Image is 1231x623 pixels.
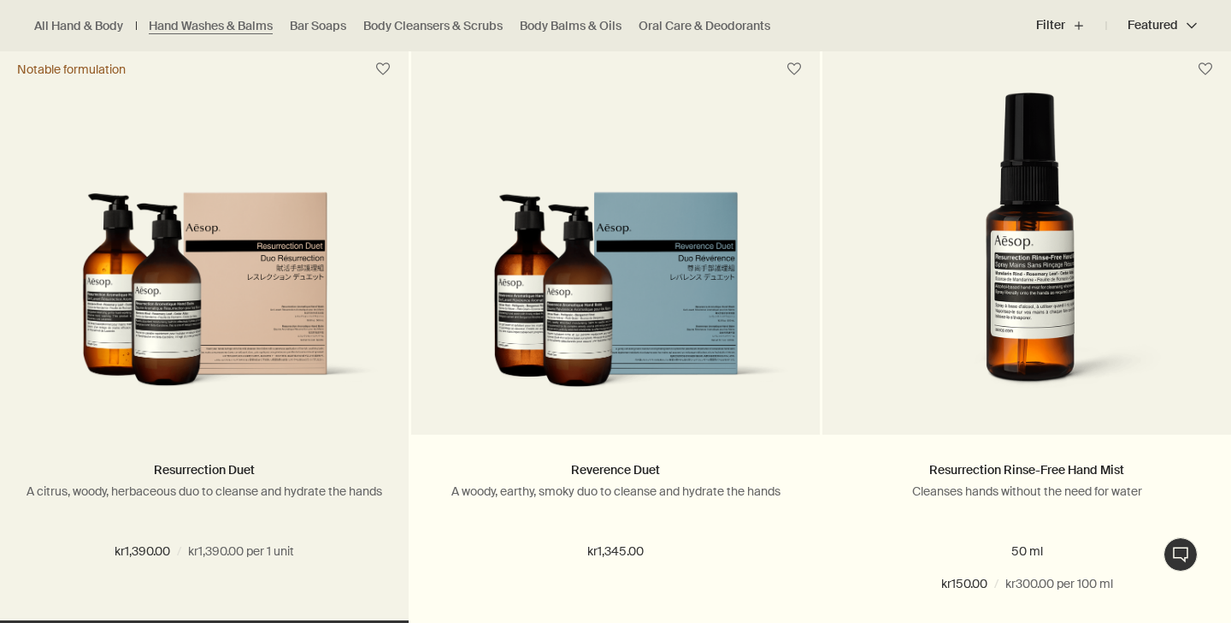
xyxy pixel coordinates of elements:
[115,542,170,562] span: kr1,390.00
[587,542,644,562] span: kr1,345.00
[848,484,1205,499] p: Cleanses hands without the need for water
[411,92,820,435] a: Reverence Duet in outer carton
[437,192,794,409] img: Reverence Duet in outer carton
[1036,5,1106,46] button: Filter
[929,462,1124,478] a: Resurrection Rinse-Free Hand Mist
[994,574,998,595] span: /
[639,18,770,34] a: Oral Care & Deodorants
[188,542,294,562] span: kr1,390.00 per 1 unit
[1190,54,1221,85] button: Save to cabinet
[26,192,383,409] img: Resurrection Duet in outer carton
[779,54,810,85] button: Save to cabinet
[571,462,660,478] a: Reverence Duet
[1005,574,1113,595] span: kr300.00 per 100 ml
[149,18,273,34] a: Hand Washes & Balms
[368,54,398,85] button: Save to cabinet
[154,462,255,478] a: Resurrection Duet
[34,18,123,34] a: All Hand & Body
[17,62,126,77] div: Notable formulation
[26,484,383,499] p: A citrus, woody, herbaceous duo to cleanse and hydrate the hands
[1106,5,1197,46] button: Featured
[290,18,346,34] a: Bar Soaps
[437,484,794,499] p: A woody, earthy, smoky duo to cleanse and hydrate the hands
[1163,537,1198,572] button: Live Assistance
[363,18,503,34] a: Body Cleansers & Scrubs
[177,542,181,562] span: /
[520,18,621,34] a: Body Balms & Oils
[822,92,1231,435] a: resurrection rinse free mist in amber spray bottle
[871,92,1182,409] img: resurrection rinse free mist in amber spray bottle
[941,574,987,595] span: kr150.00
